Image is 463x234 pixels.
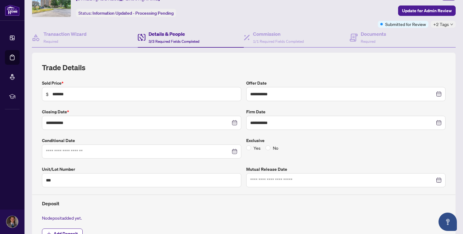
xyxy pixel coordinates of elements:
[42,63,446,72] h2: Trade Details
[42,215,82,221] span: No deposit added yet.
[46,91,49,97] span: $
[43,30,87,38] h4: Transaction Wizard
[402,6,452,16] span: Update for Admin Review
[385,21,426,27] span: Submitted for Review
[149,30,199,38] h4: Details & People
[251,144,263,151] span: Yes
[76,9,176,17] div: Status:
[246,80,446,86] label: Offer Date
[253,39,304,44] span: 1/1 Required Fields Completed
[361,39,375,44] span: Required
[398,5,456,16] button: Update for Admin Review
[149,39,199,44] span: 3/3 Required Fields Completed
[5,5,20,16] img: logo
[42,200,446,207] h4: Deposit
[270,144,281,151] span: No
[361,30,386,38] h4: Documents
[246,108,446,115] label: Firm Date
[253,30,304,38] h4: Commission
[92,10,174,16] span: Information Updated - Processing Pending
[450,23,453,26] span: down
[246,137,446,144] label: Exclusive
[433,21,449,28] span: +2 Tags
[6,216,18,228] img: Profile Icon
[42,137,241,144] label: Conditional Date
[42,108,241,115] label: Closing Date
[43,39,58,44] span: Required
[42,80,241,86] label: Sold Price
[246,166,446,173] label: Mutual Release Date
[42,166,241,173] label: Unit/Lot Number
[439,213,457,231] button: Open asap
